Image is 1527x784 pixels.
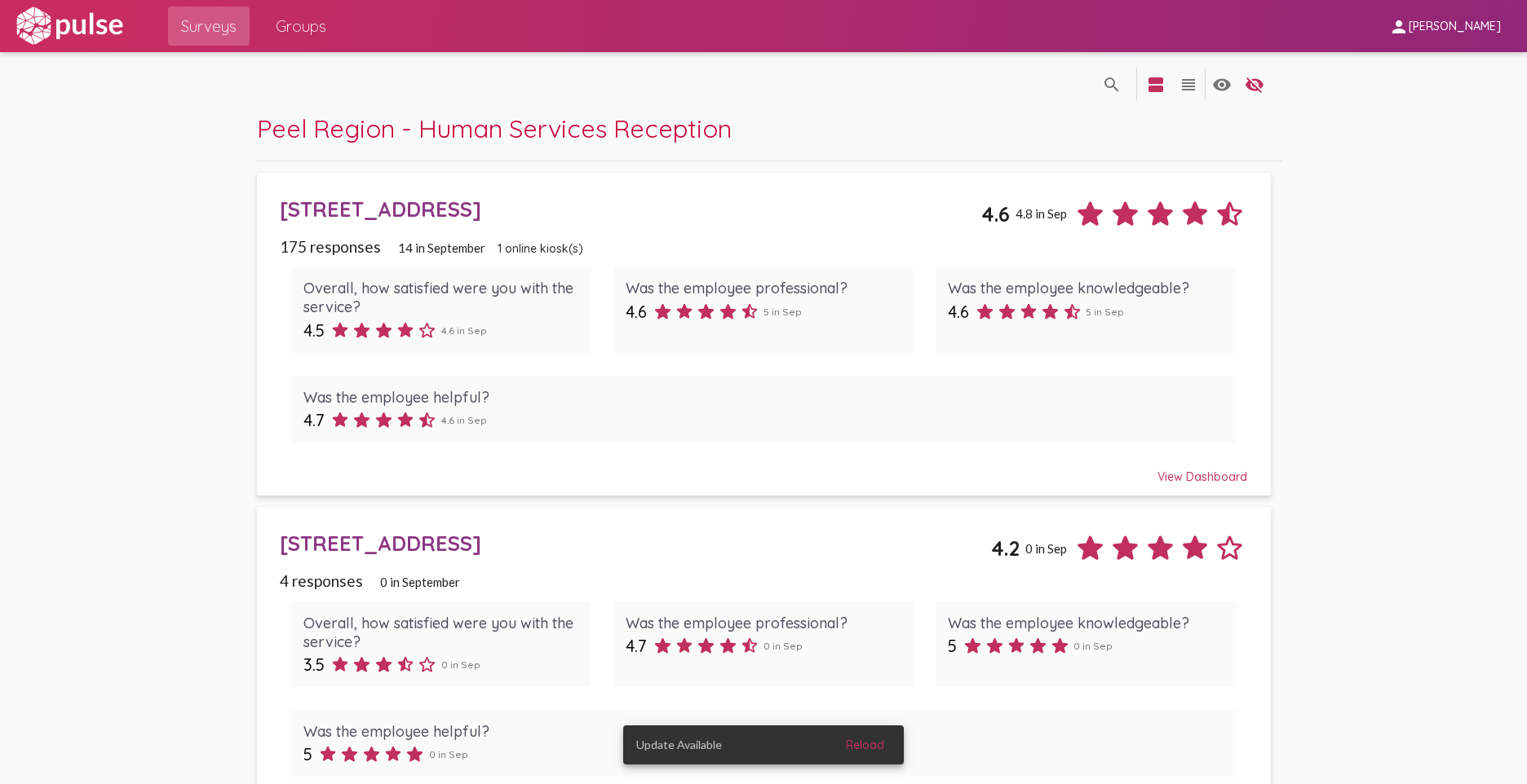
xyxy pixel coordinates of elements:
[441,414,487,426] span: 4.6 in Sep
[303,279,579,316] div: Overall, how satisfied were you with the service?
[380,575,460,589] span: 0 in September
[398,240,485,255] span: 14 in September
[257,173,1271,496] a: [STREET_ADDRESS]4.64.8 in Sep175 responses14 in September1 online kiosk(s)Overall, how satisfied ...
[429,748,468,760] span: 0 in Sep
[303,320,325,341] span: 4.5
[1238,68,1271,100] button: language
[303,722,1224,741] div: Was the employee helpful?
[280,237,381,256] span: 175 responses
[1073,640,1113,652] span: 0 in Sep
[1172,68,1205,100] button: language
[280,455,1247,484] div: View Dashboard
[1409,20,1501,34] span: [PERSON_NAME]
[948,636,957,656] span: 5
[1086,306,1124,318] span: 5 in Sep
[1095,68,1128,100] button: language
[1102,75,1122,95] mat-icon: language
[257,112,732,144] span: Peel Region - Human Services Reception
[1376,11,1514,41] button: [PERSON_NAME]
[763,640,803,652] span: 0 in Sep
[1140,68,1172,100] button: language
[280,196,981,222] div: [STREET_ADDRESS]
[280,531,991,556] div: [STREET_ADDRESS]
[303,744,312,764] span: 5
[1245,75,1264,95] mat-icon: language
[441,658,480,671] span: 0 in Sep
[846,738,884,752] span: Reload
[1389,17,1409,37] mat-icon: person
[626,279,901,297] div: Was the employee professional?
[981,201,1010,227] span: 4.6
[303,388,1224,407] div: Was the employee helpful?
[498,241,583,256] span: 1 online kiosk(s)
[303,410,325,430] span: 4.7
[1179,75,1198,95] mat-icon: language
[626,614,901,632] div: Was the employee professional?
[948,279,1224,297] div: Was the employee knowledgeable?
[833,730,897,760] button: Reload
[1206,68,1238,100] button: language
[1212,75,1232,95] mat-icon: language
[636,737,722,753] span: Update Available
[1146,75,1166,95] mat-icon: language
[181,11,237,41] span: Surveys
[626,302,647,322] span: 4.6
[763,306,802,318] span: 5 in Sep
[991,535,1020,561] span: 4.2
[441,324,487,337] span: 4.6 in Sep
[168,7,250,46] a: Surveys
[280,571,363,590] span: 4 responses
[263,7,339,46] a: Groups
[1016,206,1067,221] span: 4.8 in Sep
[948,302,969,322] span: 4.6
[948,614,1224,632] div: Was the employee knowledgeable?
[276,11,326,41] span: Groups
[1025,541,1067,556] span: 0 in Sep
[303,654,325,675] span: 3.5
[303,614,579,651] div: Overall, how satisfied were you with the service?
[13,6,126,46] img: white-logo.svg
[626,636,647,656] span: 4.7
